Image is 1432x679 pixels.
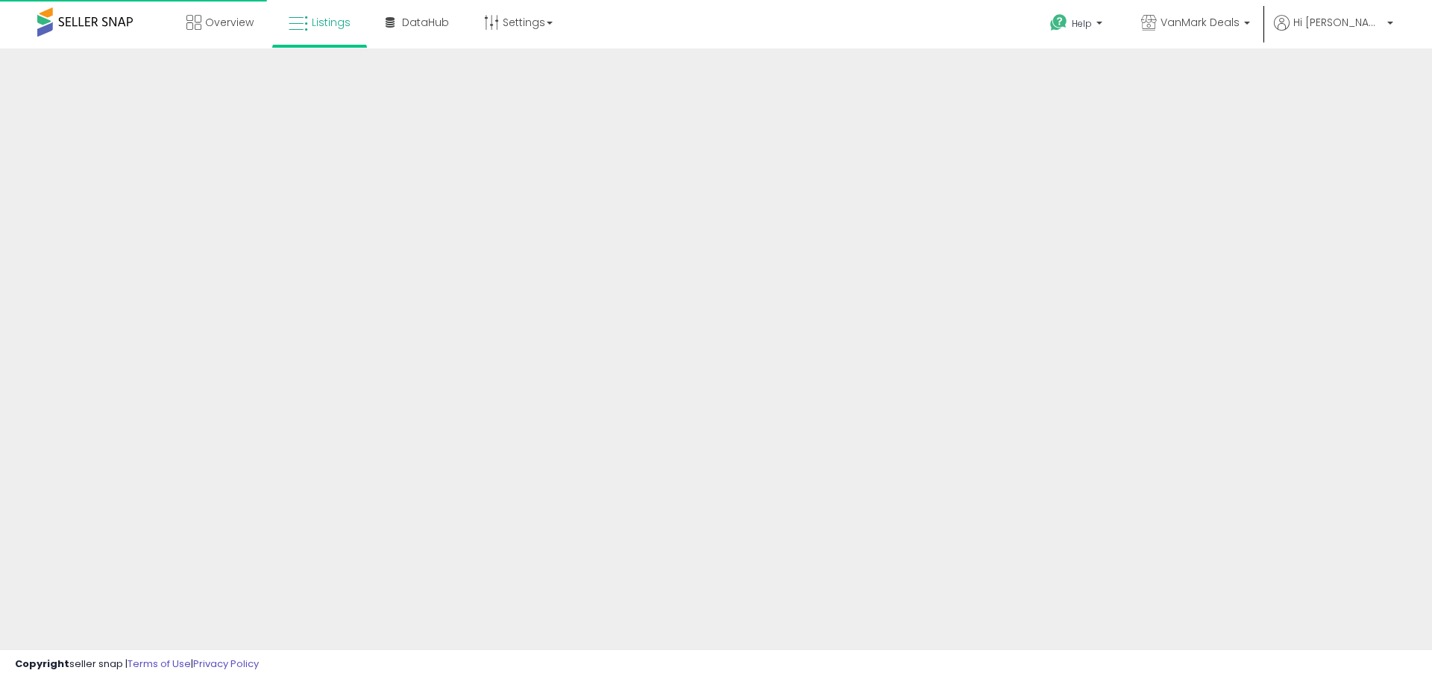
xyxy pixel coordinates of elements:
[402,15,449,30] span: DataHub
[205,15,254,30] span: Overview
[1161,15,1240,30] span: VanMark Deals
[15,657,259,672] div: seller snap | |
[1038,2,1117,48] a: Help
[312,15,351,30] span: Listings
[128,657,191,671] a: Terms of Use
[15,657,69,671] strong: Copyright
[1049,13,1068,32] i: Get Help
[193,657,259,671] a: Privacy Policy
[1293,15,1383,30] span: Hi [PERSON_NAME]
[1072,17,1092,30] span: Help
[1274,15,1393,48] a: Hi [PERSON_NAME]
